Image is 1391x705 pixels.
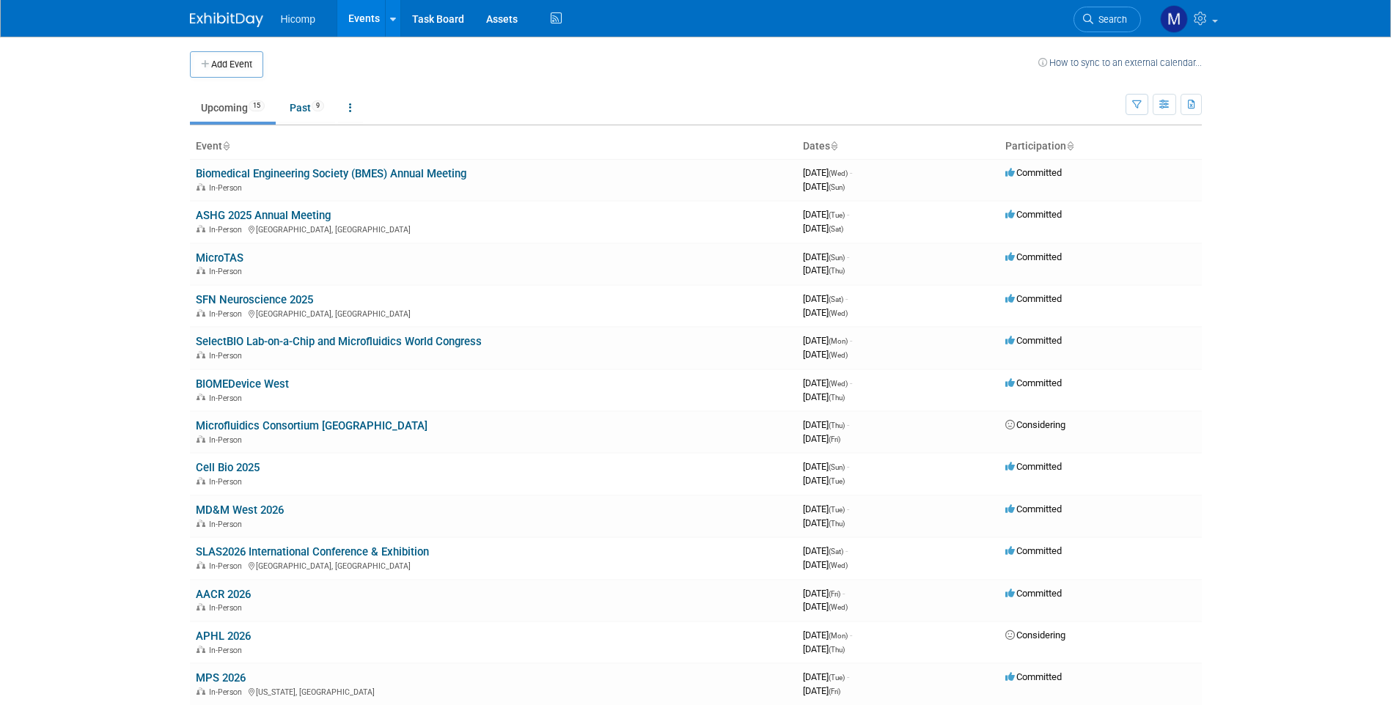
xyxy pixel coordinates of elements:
[209,435,246,445] span: In-Person
[1073,7,1141,32] a: Search
[1005,209,1062,220] span: Committed
[803,167,852,178] span: [DATE]
[829,380,848,388] span: (Wed)
[850,377,852,388] span: -
[196,461,260,474] a: Cell Bio 2025
[847,419,849,430] span: -
[803,601,848,612] span: [DATE]
[196,293,313,306] a: SFN Neuroscience 2025
[803,685,840,696] span: [DATE]
[829,520,845,528] span: (Thu)
[1005,545,1062,556] span: Committed
[803,475,845,486] span: [DATE]
[249,100,265,111] span: 15
[850,630,852,641] span: -
[803,461,849,472] span: [DATE]
[1038,57,1202,68] a: How to sync to an external calendar...
[829,394,845,402] span: (Thu)
[197,561,205,569] img: In-Person Event
[1005,293,1062,304] span: Committed
[845,545,848,556] span: -
[197,687,205,695] img: In-Person Event
[196,685,791,697] div: [US_STATE], [GEOGRAPHIC_DATA]
[845,293,848,304] span: -
[829,183,845,191] span: (Sun)
[196,671,246,684] a: MPS 2026
[850,167,852,178] span: -
[197,646,205,653] img: In-Person Event
[222,140,230,152] a: Sort by Event Name
[803,517,845,528] span: [DATE]
[829,309,848,317] span: (Wed)
[197,267,205,274] img: In-Person Event
[803,251,849,262] span: [DATE]
[196,251,243,265] a: MicroTAS
[829,463,845,471] span: (Sun)
[803,181,845,192] span: [DATE]
[190,51,263,78] button: Add Event
[209,351,246,361] span: In-Person
[190,134,797,159] th: Event
[847,671,849,682] span: -
[1005,503,1062,514] span: Committed
[829,673,845,682] span: (Tue)
[196,419,427,432] a: Microfluidics Consortium [GEOGRAPHIC_DATA]
[196,209,331,222] a: ASHG 2025 Annual Meeting
[197,225,205,232] img: In-Person Event
[803,503,849,514] span: [DATE]
[1066,140,1073,152] a: Sort by Participation Type
[803,433,840,444] span: [DATE]
[829,477,845,485] span: (Tue)
[829,506,845,514] span: (Tue)
[197,183,205,191] img: In-Person Event
[1005,251,1062,262] span: Committed
[803,209,849,220] span: [DATE]
[209,603,246,613] span: In-Person
[847,251,849,262] span: -
[803,349,848,360] span: [DATE]
[190,94,276,122] a: Upcoming15
[829,561,848,569] span: (Wed)
[829,211,845,219] span: (Tue)
[803,559,848,570] span: [DATE]
[803,391,845,402] span: [DATE]
[196,223,791,235] div: [GEOGRAPHIC_DATA], [GEOGRAPHIC_DATA]
[803,588,845,599] span: [DATE]
[281,13,315,25] span: Hicomp
[196,630,251,643] a: APHL 2026
[196,588,251,601] a: AACR 2026
[803,545,848,556] span: [DATE]
[829,225,843,233] span: (Sat)
[1093,14,1127,25] span: Search
[803,671,849,682] span: [DATE]
[847,209,849,220] span: -
[197,520,205,527] img: In-Person Event
[1005,671,1062,682] span: Committed
[196,377,289,391] a: BIOMEDevice West
[196,335,482,348] a: SelectBIO Lab-on-a-Chip and Microfluidics World Congress
[1005,377,1062,388] span: Committed
[803,643,845,654] span: [DATE]
[209,687,246,697] span: In-Person
[829,632,848,640] span: (Mon)
[197,309,205,317] img: In-Person Event
[1005,630,1065,641] span: Considering
[196,307,791,319] div: [GEOGRAPHIC_DATA], [GEOGRAPHIC_DATA]
[847,503,849,514] span: -
[829,254,845,262] span: (Sun)
[197,351,205,358] img: In-Person Event
[803,265,845,276] span: [DATE]
[197,477,205,484] img: In-Person Event
[1005,167,1062,178] span: Committed
[829,590,840,598] span: (Fri)
[279,94,335,122] a: Past9
[803,419,849,430] span: [DATE]
[196,167,466,180] a: Biomedical Engineering Society (BMES) Annual Meeting
[843,588,845,599] span: -
[209,225,246,235] span: In-Person
[829,295,843,303] span: (Sat)
[209,394,246,403] span: In-Person
[209,646,246,655] span: In-Person
[999,134,1202,159] th: Participation
[1005,335,1062,346] span: Committed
